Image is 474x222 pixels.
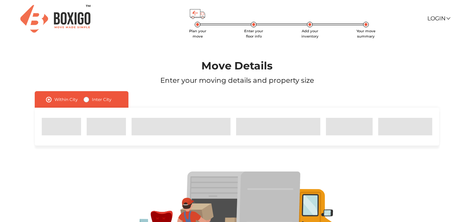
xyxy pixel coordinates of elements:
[92,95,112,104] label: Inter City
[19,75,455,86] p: Enter your moving details and property size
[20,5,91,33] img: Boxigo
[244,29,263,39] span: Enter your floor info
[54,95,78,104] label: Within City
[19,60,455,72] h1: Move Details
[427,15,450,22] a: Login
[356,29,375,39] span: Your move summary
[301,29,319,39] span: Add your inventory
[189,29,206,39] span: Plan your move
